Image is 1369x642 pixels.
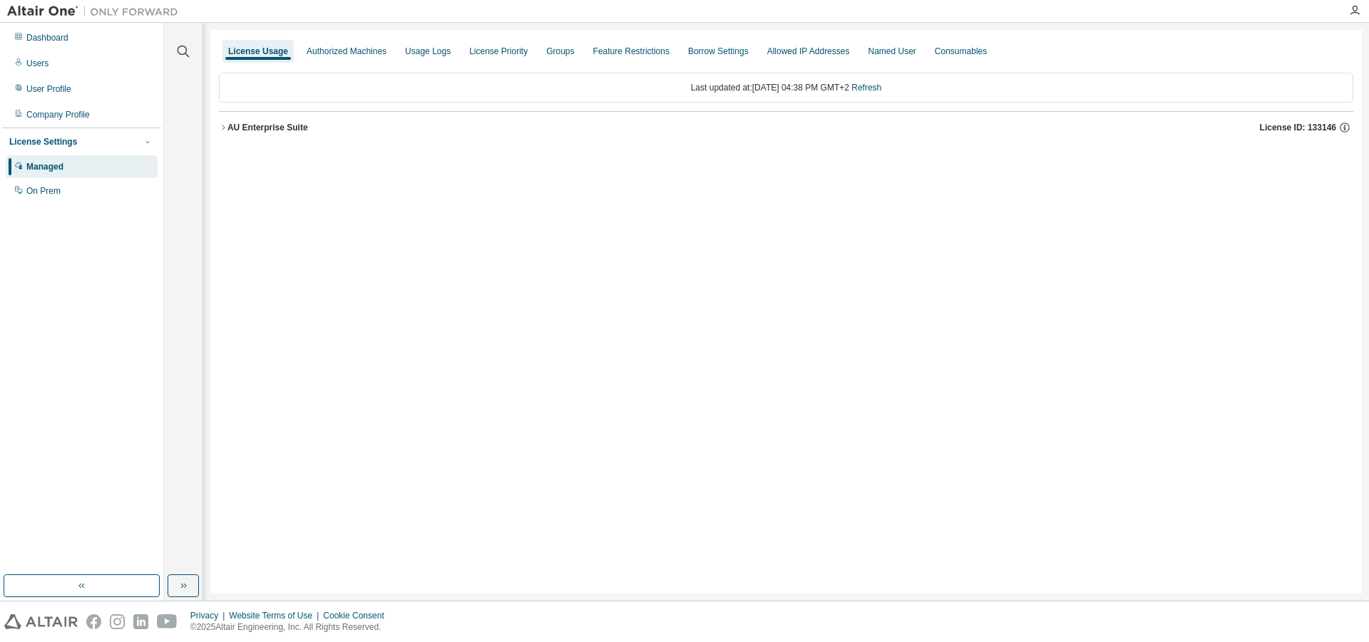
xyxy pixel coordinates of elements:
div: Named User [868,46,916,57]
div: Groups [546,46,574,57]
div: Dashboard [26,32,68,43]
div: Managed [26,161,63,172]
div: Feature Restrictions [593,46,670,57]
div: Borrow Settings [688,46,749,57]
div: Consumables [935,46,987,57]
div: Website Terms of Use [229,610,323,621]
div: License Priority [469,46,528,57]
div: On Prem [26,185,61,197]
img: linkedin.svg [133,614,148,629]
div: Authorized Machines [307,46,386,57]
img: youtube.svg [157,614,178,629]
div: Usage Logs [405,46,451,57]
span: License ID: 133146 [1260,122,1336,133]
div: Allowed IP Addresses [767,46,850,57]
div: AU Enterprise Suite [227,122,308,133]
div: User Profile [26,83,71,95]
img: Altair One [7,4,185,19]
img: altair_logo.svg [4,614,78,629]
button: AU Enterprise SuiteLicense ID: 133146 [219,112,1353,143]
div: Users [26,58,48,69]
div: Last updated at: [DATE] 04:38 PM GMT+2 [219,73,1353,103]
a: Refresh [851,83,881,93]
div: License Usage [228,46,288,57]
div: Company Profile [26,109,90,120]
img: instagram.svg [110,614,125,629]
p: © 2025 Altair Engineering, Inc. All Rights Reserved. [190,621,393,633]
div: Cookie Consent [323,610,392,621]
img: facebook.svg [86,614,101,629]
div: License Settings [9,136,77,147]
div: Privacy [190,610,229,621]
